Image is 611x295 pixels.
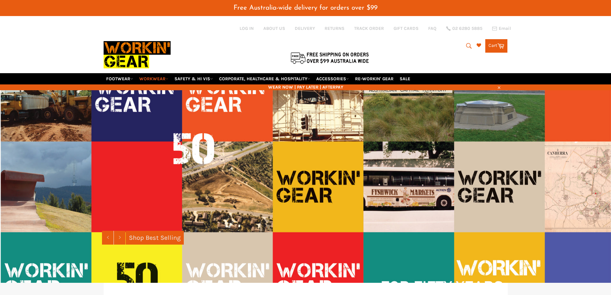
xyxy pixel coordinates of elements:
[499,26,511,31] span: Email
[452,26,482,31] span: 02 6280 5885
[428,25,437,31] a: FAQ
[492,26,511,31] a: Email
[352,73,396,84] a: RE-WORKIN' GEAR
[295,25,315,31] a: DELIVERY
[325,25,344,31] a: RETURNS
[314,73,352,84] a: ACCESSORIES
[290,51,370,65] img: Flat $9.95 shipping Australia wide
[216,73,313,84] a: CORPORATE, HEALTHCARE & HOSPITALITY
[126,231,184,245] a: Shop Best Selling
[104,37,171,73] img: Workin Gear leaders in Workwear, Safety Boots, PPE, Uniforms. Australia's No.1 in Workwear
[240,26,254,31] a: Log in
[485,39,507,53] a: Cart
[137,73,171,84] a: WORKWEAR
[172,73,216,84] a: SAFETY & HI VIS
[394,25,419,31] a: GIFT CARDS
[397,73,413,84] a: SALE
[233,4,378,11] span: Free Australia-wide delivery for orders over $99
[446,26,482,31] a: 02 6280 5885
[104,84,508,90] span: WEAR NOW | PAY LATER | AFTERPAY
[263,25,285,31] a: ABOUT US
[104,73,136,84] a: FOOTWEAR
[354,25,384,31] a: TRACK ORDER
